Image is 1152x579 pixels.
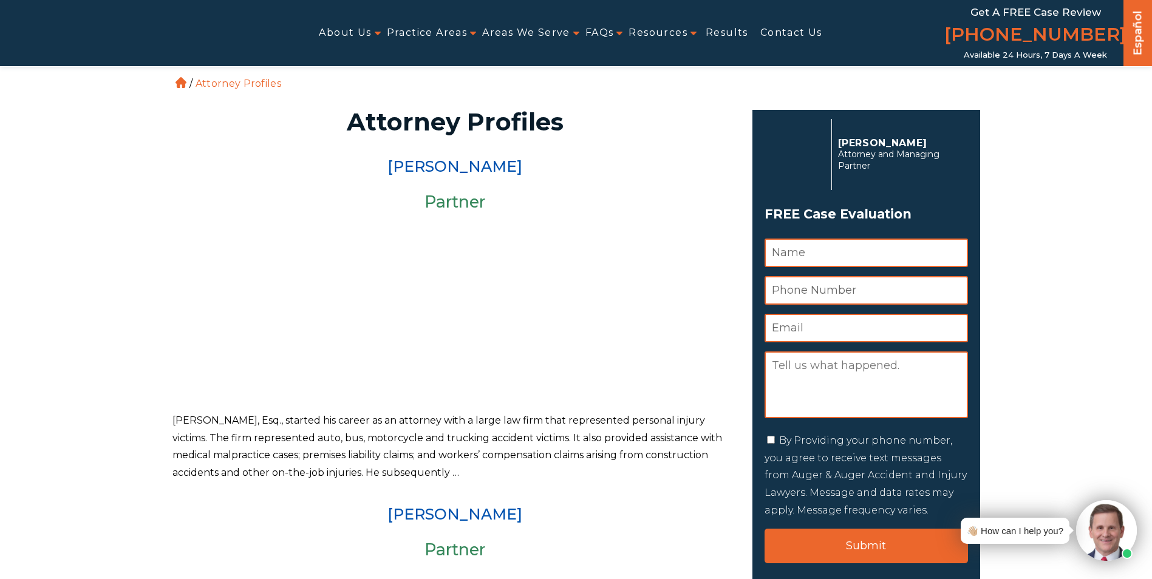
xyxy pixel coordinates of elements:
p: [PERSON_NAME], Esq., started his career as an attorney with a large law firm that represented per... [172,412,738,482]
a: Areas We Serve [482,19,570,47]
a: Contact Us [760,19,822,47]
li: Attorney Profiles [193,78,284,89]
h3: Partner [172,541,738,559]
p: [PERSON_NAME] [838,137,961,149]
input: Submit [765,529,968,563]
a: [PERSON_NAME] [387,157,522,175]
img: Herbert Auger [765,124,825,185]
img: Intaker widget Avatar [1076,500,1137,561]
label: By Providing your phone number, you agree to receive text messages from Auger & Auger Accident an... [765,435,967,516]
a: Practice Areas [387,19,468,47]
a: Results [706,19,748,47]
img: Auger & Auger Accident and Injury Lawyers Logo [7,19,197,48]
h1: Attorney Profiles [180,110,731,134]
input: Name [765,239,968,267]
a: [PHONE_NUMBER] [944,21,1126,50]
h3: Partner [172,193,738,211]
a: Resources [629,19,687,47]
a: Home [176,77,186,88]
input: Email [765,314,968,342]
a: About Us [319,19,371,47]
span: Get a FREE Case Review [970,6,1101,18]
div: 👋🏼 How can I help you? [967,523,1063,539]
img: Herbert Auger [364,220,546,402]
a: [PERSON_NAME] [387,505,522,523]
span: Attorney and Managing Partner [838,149,961,172]
input: Phone Number [765,276,968,305]
span: Available 24 Hours, 7 Days a Week [964,50,1107,60]
span: FREE Case Evaluation [765,203,968,226]
a: FAQs [585,19,614,47]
